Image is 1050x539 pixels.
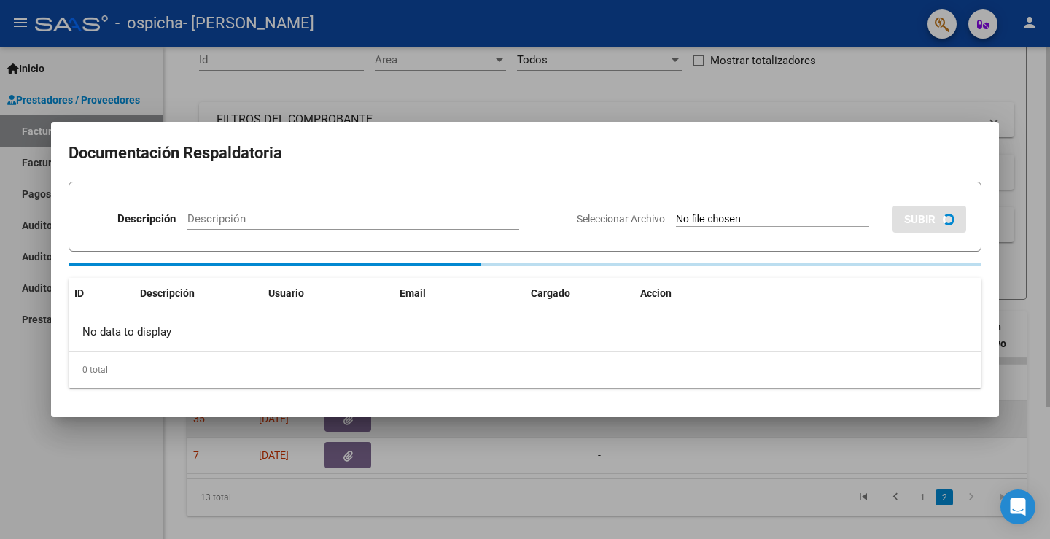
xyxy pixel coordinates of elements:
button: SUBIR [892,206,966,233]
datatable-header-cell: Accion [634,278,707,309]
span: Usuario [268,287,304,299]
datatable-header-cell: Cargado [525,278,634,309]
span: Email [400,287,426,299]
span: Seleccionar Archivo [577,213,665,225]
datatable-header-cell: Usuario [262,278,394,309]
h2: Documentación Respaldatoria [69,139,981,167]
datatable-header-cell: Descripción [134,278,262,309]
span: ID [74,287,84,299]
div: 0 total [69,352,981,388]
p: Descripción [117,211,176,228]
datatable-header-cell: Email [394,278,525,309]
span: Accion [640,287,672,299]
span: Descripción [140,287,195,299]
span: Cargado [531,287,570,299]
span: SUBIR [904,213,936,226]
div: No data to display [69,314,707,351]
datatable-header-cell: ID [69,278,134,309]
div: Open Intercom Messenger [1000,489,1035,524]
